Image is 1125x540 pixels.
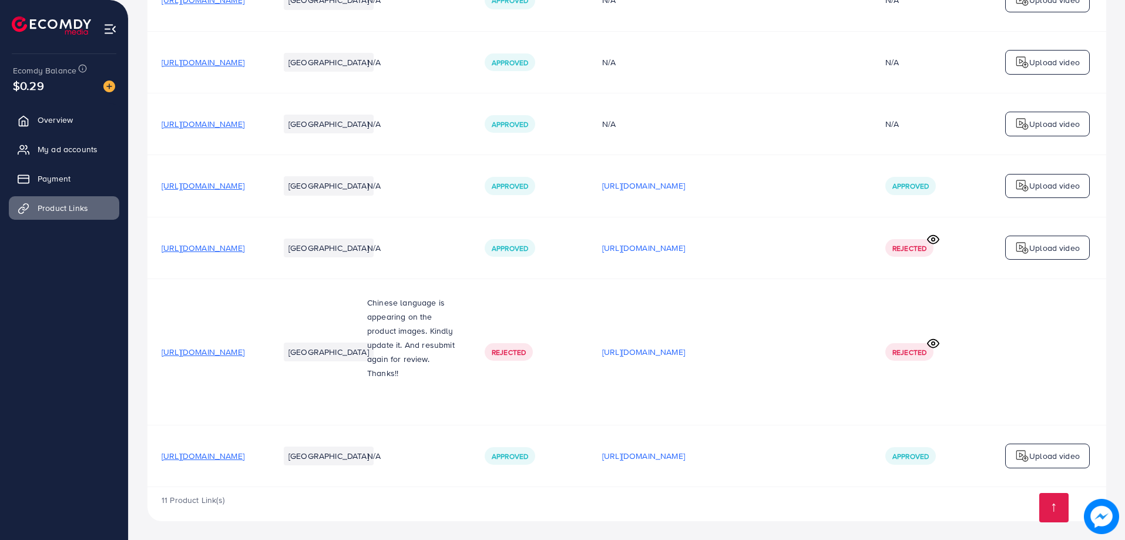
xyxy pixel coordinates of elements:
img: image [103,81,115,92]
li: [GEOGRAPHIC_DATA] [284,176,374,195]
img: logo [1015,117,1029,131]
p: Upload video [1029,449,1080,463]
span: [URL][DOMAIN_NAME] [162,450,244,462]
a: Product Links [9,196,119,220]
p: Thanks!! [367,366,456,380]
div: N/A [602,56,857,68]
span: Rejected [892,347,926,357]
span: $0.29 [13,77,44,94]
li: [GEOGRAPHIC_DATA] [284,115,374,133]
li: [GEOGRAPHIC_DATA] [284,343,374,361]
img: logo [1015,241,1029,255]
span: Product Links [38,202,88,214]
a: Payment [9,167,119,190]
span: Approved [492,243,528,253]
span: [URL][DOMAIN_NAME] [162,242,244,254]
span: N/A [367,242,381,254]
p: [URL][DOMAIN_NAME] [602,345,685,359]
span: [URL][DOMAIN_NAME] [162,180,244,192]
li: [GEOGRAPHIC_DATA] [284,447,374,465]
p: [URL][DOMAIN_NAME] [602,179,685,193]
span: [URL][DOMAIN_NAME] [162,56,244,68]
span: Approved [492,451,528,461]
span: Overview [38,114,73,126]
span: N/A [367,118,381,130]
img: image [1084,499,1119,534]
li: [GEOGRAPHIC_DATA] [284,239,374,257]
span: Approved [492,58,528,68]
span: Payment [38,173,70,185]
span: Approved [892,451,929,461]
img: logo [1015,449,1029,463]
p: [URL][DOMAIN_NAME] [602,449,685,463]
img: menu [103,22,117,36]
span: N/A [367,180,381,192]
span: [URL][DOMAIN_NAME] [162,118,244,130]
span: My ad accounts [38,143,98,155]
span: Rejected [492,347,526,357]
img: logo [12,16,91,35]
span: Ecomdy Balance [13,65,76,76]
span: N/A [367,56,381,68]
span: Approved [492,119,528,129]
span: 11 Product Link(s) [162,494,224,506]
img: logo [1015,55,1029,69]
p: Upload video [1029,55,1080,69]
div: N/A [885,118,899,130]
p: Chinese language is appearing on the product images. Kindly update it. And resubmit again for rev... [367,296,456,366]
span: Rejected [892,243,926,253]
div: N/A [885,56,899,68]
p: Upload video [1029,241,1080,255]
a: My ad accounts [9,137,119,161]
p: Upload video [1029,117,1080,131]
p: [URL][DOMAIN_NAME] [602,241,685,255]
div: N/A [602,118,857,130]
a: Overview [9,108,119,132]
p: Upload video [1029,179,1080,193]
span: [URL][DOMAIN_NAME] [162,346,244,358]
span: Approved [892,181,929,191]
span: Approved [492,181,528,191]
span: N/A [367,450,381,462]
img: logo [1015,179,1029,193]
li: [GEOGRAPHIC_DATA] [284,53,374,72]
